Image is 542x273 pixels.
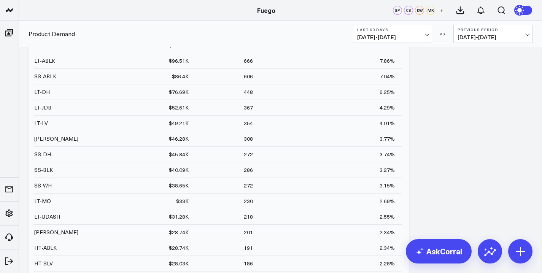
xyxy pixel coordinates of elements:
[458,27,528,32] b: Previous Period
[169,213,189,221] div: $31.28K
[244,135,253,143] div: 308
[244,213,253,221] div: 218
[34,135,78,143] div: [PERSON_NAME]
[380,197,395,205] div: 2.69%
[34,244,57,252] div: HT-ABLK
[29,30,75,38] a: Product Demand
[380,73,395,80] div: 7.04%
[406,239,472,263] a: AskCorral
[380,182,395,189] div: 3.15%
[357,34,428,40] span: [DATE] - [DATE]
[380,151,395,158] div: 3.74%
[34,229,78,236] div: [PERSON_NAME]
[436,32,450,36] div: VS
[440,8,443,13] span: +
[169,135,189,143] div: $46.28K
[34,57,55,65] div: LT-ABLK
[458,34,528,40] span: [DATE] - [DATE]
[172,73,189,80] div: $86.4K
[244,197,253,205] div: 230
[169,88,189,96] div: $76.69K
[244,166,253,174] div: 286
[169,119,189,127] div: $49.21K
[380,229,395,236] div: 2.34%
[437,6,446,15] button: +
[353,25,432,43] button: Last 60 Days[DATE]-[DATE]
[244,229,253,236] div: 201
[380,135,395,143] div: 3.77%
[34,88,50,96] div: LT-DH
[169,182,189,189] div: $38.65K
[169,57,189,65] div: $96.51K
[34,197,51,205] div: LT-MO
[244,244,253,252] div: 191
[244,119,253,127] div: 354
[169,166,189,174] div: $40.09K
[244,151,253,158] div: 272
[34,260,53,267] div: HT-SLV
[244,182,253,189] div: 272
[393,6,402,15] div: SP
[34,166,53,174] div: SS-BLK
[34,119,48,127] div: LT-LV
[380,244,395,252] div: 2.34%
[380,213,395,221] div: 2.55%
[380,260,395,267] div: 2.28%
[34,151,51,158] div: SS-DH
[380,57,395,65] div: 7.86%
[169,104,189,111] div: $52.61K
[453,25,532,43] button: Previous Period[DATE]-[DATE]
[244,260,253,267] div: 186
[34,213,60,221] div: LT-BDASH
[34,104,51,111] div: LT-JDB
[380,88,395,96] div: 6.25%
[426,6,435,15] div: MR
[34,182,52,189] div: SS-WH
[380,166,395,174] div: 3.27%
[244,88,253,96] div: 448
[380,119,395,127] div: 4.01%
[244,104,253,111] div: 367
[169,151,189,158] div: $45.84K
[357,27,428,32] b: Last 60 Days
[34,73,56,80] div: SS-ABLK
[257,6,275,14] a: Fuego
[244,73,253,80] div: 606
[169,260,189,267] div: $28.03K
[244,57,253,65] div: 666
[404,6,413,15] div: CS
[169,244,189,252] div: $28.74K
[415,6,424,15] div: KW
[176,197,189,205] div: $33K
[380,104,395,111] div: 4.29%
[169,229,189,236] div: $28.74K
